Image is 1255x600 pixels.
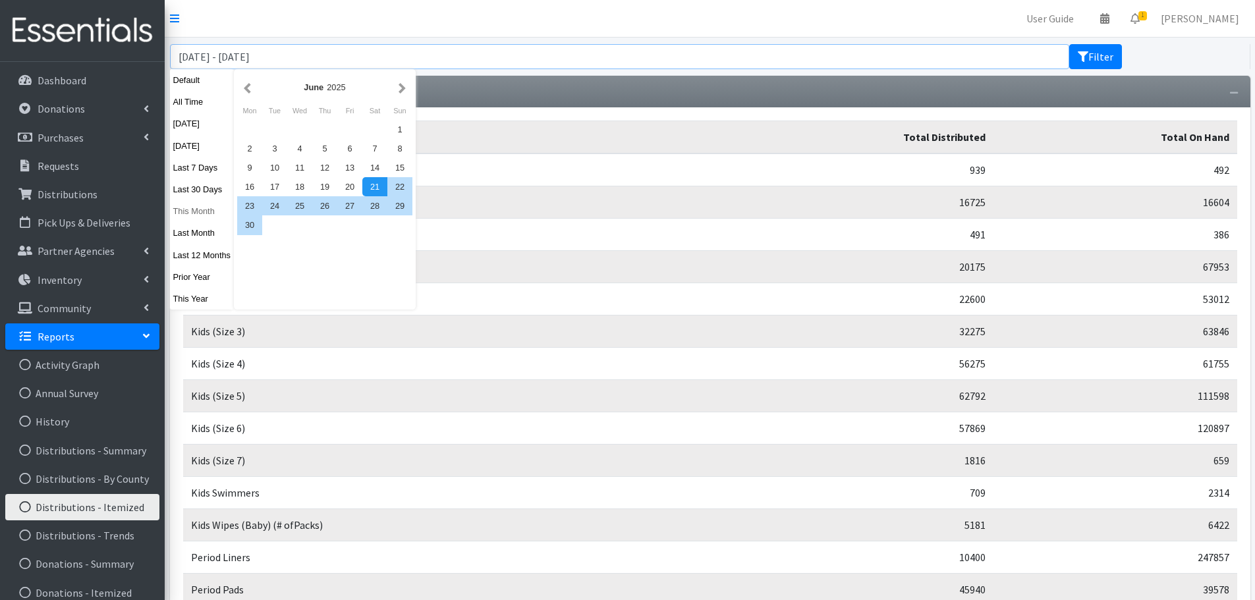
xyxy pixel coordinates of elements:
[38,244,115,258] p: Partner Agencies
[38,131,84,144] p: Purchases
[337,158,362,177] div: 13
[5,238,159,264] a: Partner Agencies
[5,522,159,549] a: Distributions - Trends
[312,177,337,196] div: 19
[183,412,711,445] td: Kids (Size 6)
[337,139,362,158] div: 6
[387,102,412,119] div: Sunday
[993,509,1237,541] td: 6422
[38,273,82,286] p: Inventory
[387,120,412,139] div: 1
[237,177,262,196] div: 16
[237,139,262,158] div: 2
[183,153,711,186] td: Baby Formula
[262,102,287,119] div: Tuesday
[170,289,235,308] button: This Year
[304,82,323,92] strong: June
[170,70,235,90] button: Default
[993,186,1237,219] td: 16604
[711,412,994,445] td: 57869
[711,348,994,380] td: 56275
[387,139,412,158] div: 8
[1120,5,1150,32] a: 1
[38,302,91,315] p: Community
[287,158,312,177] div: 11
[38,159,79,173] p: Requests
[262,139,287,158] div: 3
[711,153,994,186] td: 939
[5,494,159,520] a: Distributions - Itemized
[5,181,159,207] a: Distributions
[5,153,159,179] a: Requests
[183,380,711,412] td: Kids (Size 5)
[711,380,994,412] td: 62792
[262,158,287,177] div: 10
[337,102,362,119] div: Friday
[262,177,287,196] div: 17
[5,466,159,492] a: Distributions - By County
[362,139,387,158] div: 7
[5,9,159,53] img: HumanEssentials
[183,186,711,219] td: Kids (Newborn)
[170,136,235,155] button: [DATE]
[362,158,387,177] div: 14
[262,196,287,215] div: 24
[5,323,159,350] a: Reports
[387,177,412,196] div: 22
[183,251,711,283] td: Kids (Size 1)
[5,352,159,378] a: Activity Graph
[993,380,1237,412] td: 111598
[38,330,74,343] p: Reports
[38,216,130,229] p: Pick Ups & Deliveries
[362,196,387,215] div: 28
[993,153,1237,186] td: 492
[993,251,1237,283] td: 67953
[5,380,159,406] a: Annual Survey
[183,315,711,348] td: Kids (Size 3)
[711,121,994,154] th: Total Distributed
[5,267,159,293] a: Inventory
[5,408,159,435] a: History
[5,295,159,321] a: Community
[183,348,711,380] td: Kids (Size 4)
[237,215,262,234] div: 30
[993,283,1237,315] td: 53012
[170,246,235,265] button: Last 12 Months
[312,196,337,215] div: 26
[170,92,235,111] button: All Time
[287,102,312,119] div: Wednesday
[38,102,85,115] p: Donations
[5,95,159,122] a: Donations
[5,124,159,151] a: Purchases
[711,283,994,315] td: 22600
[993,445,1237,477] td: 659
[993,477,1237,509] td: 2314
[387,158,412,177] div: 15
[183,121,711,154] th: Item
[1069,44,1122,69] button: Filter
[287,139,312,158] div: 4
[711,186,994,219] td: 16725
[183,445,711,477] td: Kids (Size 7)
[1150,5,1250,32] a: [PERSON_NAME]
[183,541,711,574] td: Period Liners
[183,509,711,541] td: Kids Wipes (Baby) (# ofPacks)
[170,158,235,177] button: Last 7 Days
[993,348,1237,380] td: 61755
[237,158,262,177] div: 9
[5,209,159,236] a: Pick Ups & Deliveries
[312,139,337,158] div: 5
[170,202,235,221] button: This Month
[170,267,235,286] button: Prior Year
[993,121,1237,154] th: Total On Hand
[1016,5,1084,32] a: User Guide
[237,102,262,119] div: Monday
[5,551,159,577] a: Donations - Summary
[362,177,387,196] div: 21
[711,251,994,283] td: 20175
[993,412,1237,445] td: 120897
[387,196,412,215] div: 29
[711,477,994,509] td: 709
[711,541,994,574] td: 10400
[170,223,235,242] button: Last Month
